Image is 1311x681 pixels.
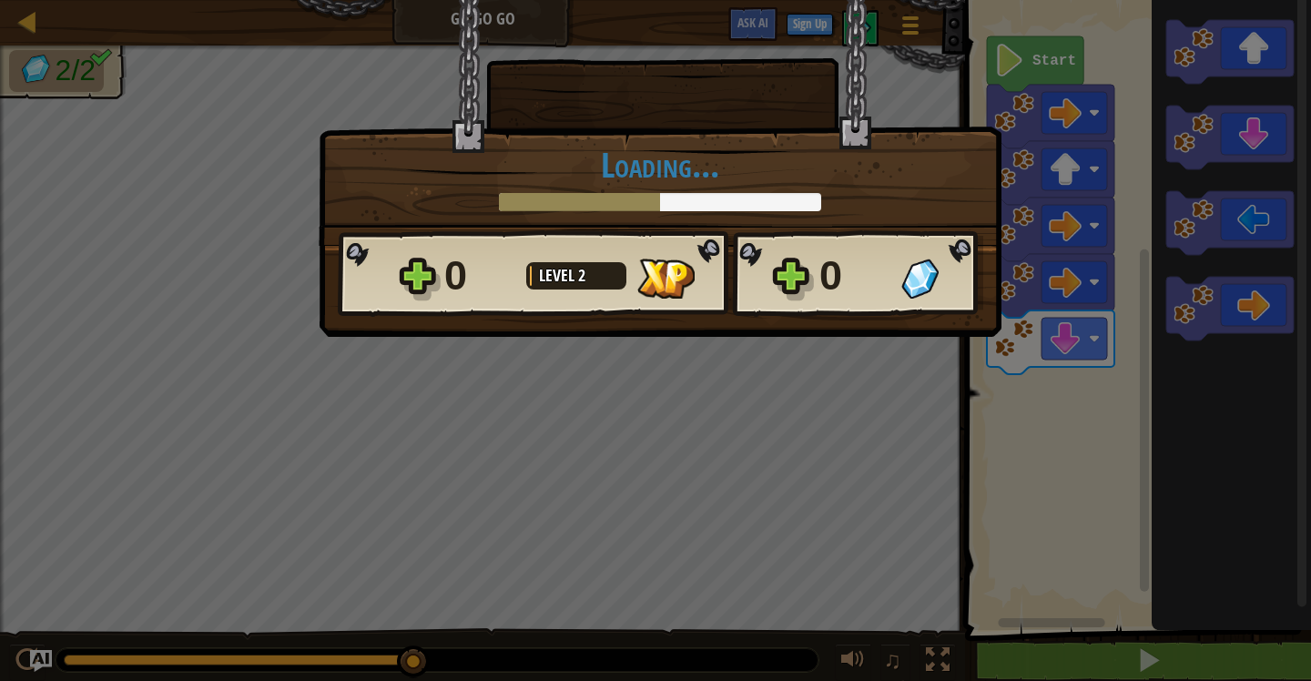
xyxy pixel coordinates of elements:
img: Gems Gained [901,259,939,299]
h1: Loading... [338,146,982,184]
span: 2 [578,264,585,287]
img: XP Gained [637,259,695,299]
div: 0 [819,247,890,305]
div: 0 [444,247,515,305]
span: Level [539,264,578,287]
